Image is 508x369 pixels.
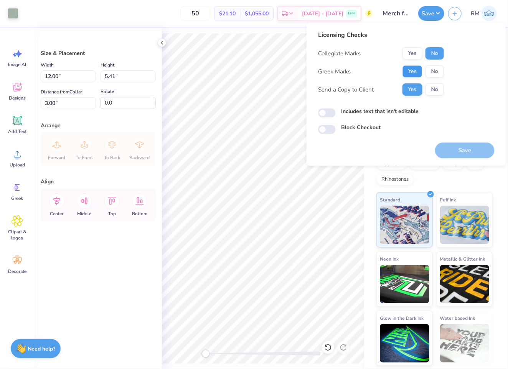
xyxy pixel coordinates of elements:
[50,211,64,217] span: Center
[380,196,400,204] span: Standard
[78,211,92,217] span: Middle
[8,61,26,68] span: Image AI
[41,121,156,130] div: Arrange
[440,324,490,362] img: Water based Ink
[440,265,490,303] img: Metallic & Glitter Ink
[245,10,269,18] span: $1,055.00
[380,265,429,303] img: Neon Ink
[318,67,351,76] div: Greek Marks
[440,206,490,244] img: Puff Ink
[341,123,381,131] label: Block Checkout
[380,206,429,244] img: Standard
[8,268,26,274] span: Decorate
[402,83,422,96] button: Yes
[41,49,156,57] div: Size & Placement
[41,87,82,96] label: Distance from Collar
[376,174,414,185] div: Rhinestones
[402,47,422,60] button: Yes
[101,60,114,70] label: Height
[219,10,236,18] span: $21.10
[12,195,23,201] span: Greek
[341,107,419,115] label: Includes text that isn't editable
[101,87,114,96] label: Rotate
[482,6,497,21] img: Ronald Manipon
[108,211,116,217] span: Top
[202,350,209,357] div: Accessibility label
[380,314,424,322] span: Glow in the Dark Ink
[348,11,355,16] span: Free
[380,255,399,263] span: Neon Ink
[132,211,147,217] span: Bottom
[380,324,429,362] img: Glow in the Dark Ink
[10,162,25,168] span: Upload
[8,128,26,135] span: Add Text
[402,65,422,78] button: Yes
[41,178,156,186] div: Align
[426,83,444,96] button: No
[302,10,343,18] span: [DATE] - [DATE]
[318,49,361,58] div: Collegiate Marks
[318,85,374,94] div: Send a Copy to Client
[180,7,210,20] input: – –
[440,255,485,263] span: Metallic & Glitter Ink
[440,314,475,322] span: Water based Ink
[440,196,456,204] span: Puff Ink
[418,6,444,21] button: Save
[426,47,444,60] button: No
[471,9,480,18] span: RM
[318,30,444,40] div: Licensing Checks
[41,60,54,70] label: Width
[9,95,26,101] span: Designs
[28,345,56,352] strong: Need help?
[377,6,414,21] input: Untitled Design
[5,229,30,241] span: Clipart & logos
[426,65,444,78] button: No
[467,6,500,21] a: RM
